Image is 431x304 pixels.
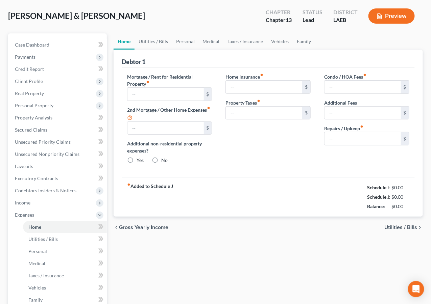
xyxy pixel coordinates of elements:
div: $ [401,107,409,119]
a: Taxes / Insurance [224,33,267,50]
label: Property Taxes [225,99,260,106]
div: Debtor 1 [122,58,145,66]
span: Vehicles [28,285,46,291]
strong: Schedule I: [367,185,390,190]
input: -- [226,81,302,93]
div: Chapter [266,16,292,24]
label: Additional Fees [324,99,357,106]
a: Secured Claims [9,124,107,136]
input: -- [325,81,401,93]
div: $ [401,81,409,93]
div: $0.00 [392,203,410,210]
div: $0.00 [392,194,410,200]
input: -- [325,107,401,119]
div: $ [302,81,310,93]
strong: Schedule J: [367,194,391,200]
label: Yes [137,157,144,164]
span: Executory Contracts [15,175,58,181]
strong: Added to Schedule J [127,183,173,211]
div: Chapter [266,8,292,16]
span: Secured Claims [15,127,47,133]
span: [PERSON_NAME] & [PERSON_NAME] [8,11,145,21]
span: Client Profile [15,78,43,84]
span: Unsecured Nonpriority Claims [15,151,79,157]
span: Gross Yearly Income [119,225,168,230]
i: chevron_right [417,225,423,230]
i: fiber_manual_record [260,73,263,77]
div: Open Intercom Messenger [408,281,424,297]
span: Income [15,200,30,205]
span: Codebtors Insiders & Notices [15,188,76,193]
span: Unsecured Priority Claims [15,139,71,145]
label: Repairs / Upkeep [324,125,363,132]
div: $ [302,107,310,119]
label: 2nd Mortgage / Other Home Expenses [127,106,212,121]
span: Payments [15,54,35,60]
span: Lawsuits [15,163,33,169]
i: fiber_manual_record [146,80,149,84]
div: $ [204,88,212,101]
span: Family [28,297,43,303]
label: Condo / HOA Fees [324,73,366,80]
label: Home Insurance [225,73,263,80]
button: Utilities / Bills chevron_right [384,225,423,230]
span: Utilities / Bills [384,225,417,230]
a: Executory Contracts [9,172,107,185]
a: Lawsuits [9,160,107,172]
a: Taxes / Insurance [23,270,107,282]
span: Credit Report [15,66,44,72]
span: Medical [28,260,45,266]
a: Utilities / Bills [23,233,107,245]
input: -- [226,107,302,119]
a: Personal [23,245,107,257]
a: Case Dashboard [9,39,107,51]
div: LAEB [333,16,358,24]
button: Preview [368,8,415,24]
span: Case Dashboard [15,42,49,48]
i: fiber_manual_record [127,183,130,186]
a: Utilities / Bills [135,33,172,50]
a: Home [23,221,107,233]
i: fiber_manual_record [257,99,260,103]
label: Additional non-residential property expenses? [127,140,212,154]
div: Status [303,8,322,16]
a: Medical [199,33,224,50]
a: Vehicles [267,33,293,50]
a: Credit Report [9,63,107,75]
label: Mortgage / Rent for Residential Property [127,73,212,87]
strong: Balance: [367,203,385,209]
span: Expenses [15,212,34,218]
div: Lead [303,16,322,24]
a: Vehicles [23,282,107,294]
a: Medical [23,257,107,270]
a: Property Analysis [9,112,107,124]
span: Personal [28,248,47,254]
div: District [333,8,358,16]
div: $ [401,132,409,145]
a: Unsecured Nonpriority Claims [9,148,107,160]
label: No [161,157,168,164]
a: Unsecured Priority Claims [9,136,107,148]
a: Family [293,33,315,50]
input: -- [325,132,401,145]
span: Home [28,224,41,230]
a: Home [114,33,135,50]
input: -- [127,122,204,135]
span: Property Analysis [15,115,52,120]
i: fiber_manual_record [363,73,366,77]
span: Real Property [15,90,44,96]
span: Utilities / Bills [28,236,58,242]
span: Taxes / Insurance [28,273,64,278]
a: Personal [172,33,199,50]
div: $ [204,122,212,135]
div: $0.00 [392,184,410,191]
i: chevron_left [114,225,119,230]
i: fiber_manual_record [360,125,363,128]
span: Personal Property [15,103,53,108]
input: -- [127,88,204,101]
i: fiber_manual_record [207,106,211,110]
span: 13 [286,17,292,23]
button: chevron_left Gross Yearly Income [114,225,168,230]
